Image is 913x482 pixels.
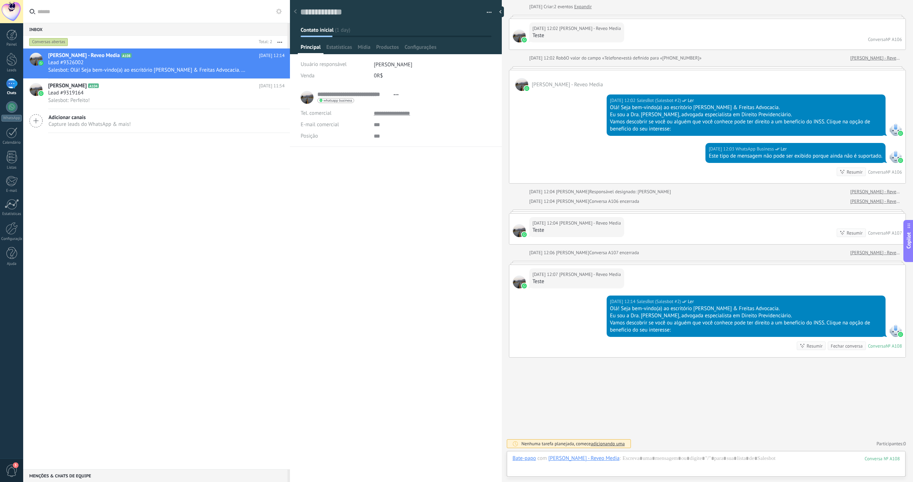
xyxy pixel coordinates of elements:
div: [DATE] 12:02 [532,25,559,32]
img: icon [39,91,44,96]
span: Copilot [905,232,912,249]
span: R$ [377,72,383,82]
a: Participantes:0 [877,441,906,447]
div: Venda [301,70,368,82]
div: Eu sou a Dra. [PERSON_NAME], advogada especialista em Direito Previdenciário. [610,111,882,118]
div: Conversa A106 encerrada [589,198,639,205]
a: avataricon[PERSON_NAME] - Reveo MediaA108[DATE] 12:14Lead #9326002Salesbot: Olá! Seja bem-vindo(a... [23,48,290,78]
span: Mídia [358,44,371,54]
div: Resumir [807,343,823,349]
span: : [619,455,621,462]
div: [DATE] 12:04 [532,220,559,227]
span: Usuário responsável [301,61,347,68]
img: waba.svg [522,232,527,237]
span: Productos [376,44,399,54]
div: ocultar [497,6,504,17]
span: Jessyca Lorrana - Reveo Media [515,78,528,91]
div: Ajuda [1,262,22,266]
a: Expandir [574,3,592,10]
div: № A108 [886,343,902,349]
div: Chats [1,91,22,96]
div: [DATE] 12:04 [529,188,556,195]
div: Estatísticas [1,212,22,216]
span: Jessyca Lorrana - Reveo Media [559,220,621,227]
span: Tel. comercial [301,110,331,117]
span: Capture leads do WhatsApp & mais! [49,121,131,128]
span: Estatísticas [326,44,352,54]
span: WhatsApp Business [735,145,774,153]
a: [PERSON_NAME] - Reveo Media [850,55,902,62]
span: [PERSON_NAME] [48,82,87,89]
span: SalesBot [889,123,902,136]
div: Usuário responsável [301,59,368,70]
img: waba.svg [898,131,903,136]
div: [DATE] 12:02 [529,55,556,62]
div: WhatsApp [1,115,22,122]
div: Teste [532,32,621,39]
div: Resumir [847,169,863,175]
a: [PERSON_NAME] - Reveo Media [850,249,902,256]
div: Olá! Seja bem-vindo(a) ao escritório [PERSON_NAME] & Freitas Advocacia. [610,104,882,111]
span: Ler [688,97,694,104]
div: Inbox [23,23,287,36]
span: 0 [374,72,377,82]
span: Adicionar canais [49,114,131,121]
span: Jessyca Lorrana - Reveo Media [559,25,621,32]
button: Tel. comercial [301,108,331,119]
div: Vamos descobrir se você ou alguém que você conhece pode ter direito a um benefício do INSS. Cliqu... [610,319,882,334]
span: Principal [301,44,321,54]
span: WhatsApp Business [889,150,902,163]
img: icon [39,61,44,66]
span: Jessyca Lorrana - Reveo Media [513,224,526,237]
div: Vamos descobrir se você ou alguém que você conhece pode ter direito a um benefício do INSS. Cliqu... [610,118,882,133]
div: Conversa [868,230,886,236]
div: Criar: [529,3,592,10]
span: está definido para «[PHONE_NUMBER]» [623,55,702,62]
div: [DATE] 12:03 [709,145,735,153]
img: waba.svg [522,283,527,288]
div: [DATE] 12:04 [529,198,556,205]
span: Lead #9319164 [48,89,83,97]
span: (1 day) [335,27,350,34]
span: A108 [121,53,132,58]
span: com [537,455,547,462]
span: [DATE] 12:14 [259,52,285,59]
span: SalesBot (Salesbot #2) [637,97,681,104]
div: [DATE] 12:07 [532,271,559,278]
span: 2 eventos [554,3,573,10]
span: SalesBot (Salesbot #2) [637,298,681,305]
div: 108 [864,456,900,462]
span: Posição [301,133,318,139]
img: waba.svg [898,158,903,163]
img: waba.svg [522,37,527,42]
a: avataricon[PERSON_NAME]A104[DATE] 11:54Lead #9319164Salesbot: Perfeito! [23,79,290,109]
div: Conversa A107 encerrada [589,249,639,256]
div: Olá! Seja bem-vindo(a) ao escritório [PERSON_NAME] & Freitas Advocacia. [610,305,882,312]
span: A104 [88,83,98,88]
div: Teste [532,227,621,234]
div: Nenhuma tarefa planejada, comece [521,441,625,447]
span: Salesbot: Olá! Seja bem-vindo(a) ao escritório [PERSON_NAME] & Freitas Advocacia. Eu sou a Dra. [... [48,67,245,73]
span: E-mail comercial [301,121,339,128]
div: Calendário [1,140,22,145]
span: SalesBot [889,324,902,337]
span: Salesbot: Perfeito! [48,97,90,104]
div: № A107 [886,230,902,236]
span: Arthur Mattos [556,189,589,195]
span: 3 [13,462,19,468]
span: Jessyca Lorrana - Reveo Media [513,276,526,288]
span: [PERSON_NAME] - Reveo Media [48,52,120,59]
div: [DATE] 12:02 [610,97,637,104]
div: Conversa [868,36,886,42]
div: Painel [1,42,22,47]
span: adicionando uma [591,441,624,447]
span: Venda [301,72,315,79]
div: № A106 [886,169,902,175]
span: 0 [903,441,906,447]
div: Leads [1,68,22,73]
div: Eu sou a Dra. [PERSON_NAME], advogada especialista em Direito Previdenciário. [610,312,882,319]
div: Este tipo de mensagem não pode ser exibido porque ainda não é suportado. [709,153,882,160]
div: E-mail [1,189,22,193]
div: [DATE] 12:06 [529,249,556,256]
div: № A106 [886,36,902,42]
